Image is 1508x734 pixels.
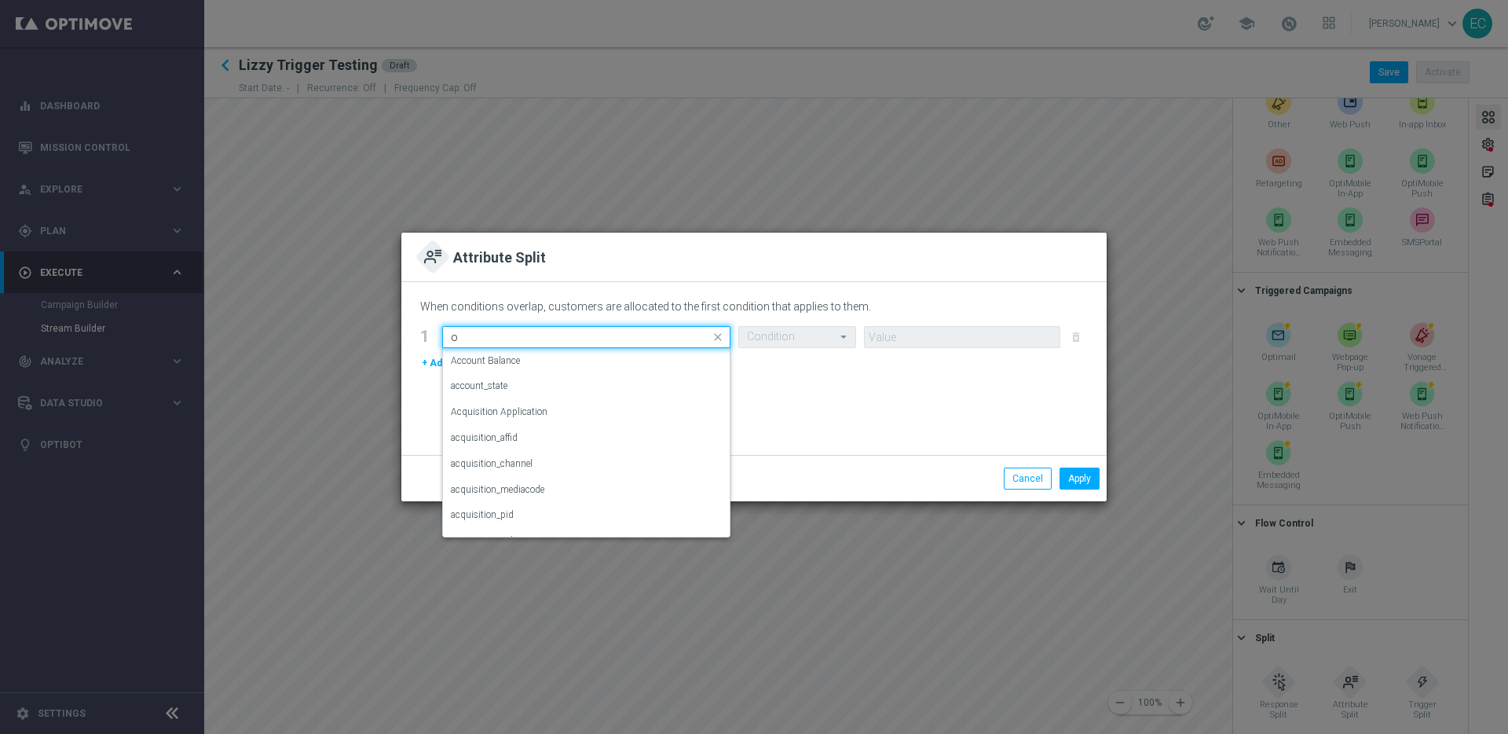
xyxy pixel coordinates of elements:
div: acquisition_pid [451,502,722,528]
label: Acquisition Application [451,406,547,419]
label: account_state [451,380,507,393]
button: + Add [420,354,449,372]
div: When conditions overlap, customers are allocated to the first condition that applies to them. [420,297,1088,320]
div: account_state [451,373,722,399]
button: Cancel [1004,468,1052,490]
label: acquisition_channel [451,457,533,471]
input: Value [864,326,1060,348]
div: acquisition_affid [451,425,722,451]
img: attribute.svg [424,248,441,265]
label: acquisition_sid [451,534,513,548]
label: acquisition_affid [451,431,518,445]
button: Apply [1060,468,1100,490]
h2: Attribute Split [453,248,546,270]
label: acquisition_mediacode [451,483,544,497]
div: acquisition_sid [451,528,722,554]
label: acquisition_pid [451,508,514,522]
label: Account Balance [451,354,520,368]
div: 1 [420,330,434,343]
div: acquisition_channel [451,451,722,477]
div: acquisition_mediacode [451,477,722,503]
div: Account Balance [451,348,722,374]
ng-dropdown-panel: Options list [442,348,730,538]
div: Acquisition Application [451,399,722,425]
